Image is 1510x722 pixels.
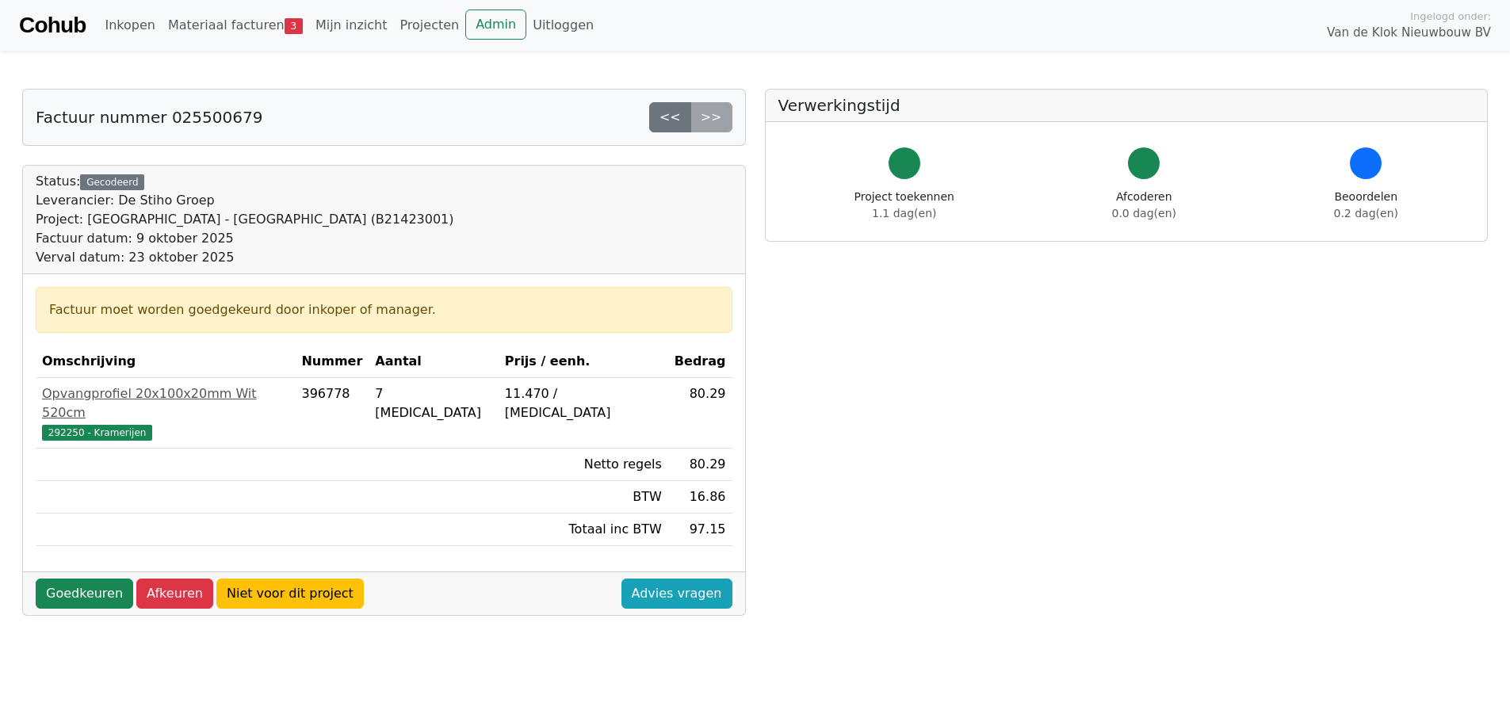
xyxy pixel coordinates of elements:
td: 80.29 [668,449,732,481]
a: Goedkeuren [36,579,133,609]
th: Omschrijving [36,346,295,378]
span: 292250 - Kramerijen [42,425,152,441]
span: 1.1 dag(en) [872,207,936,220]
a: Admin [465,10,526,40]
a: Afkeuren [136,579,213,609]
a: Opvangprofiel 20x100x20mm Wit 520cm292250 - Kramerijen [42,384,289,441]
a: Cohub [19,6,86,44]
span: 0.2 dag(en) [1334,207,1398,220]
a: Mijn inzicht [309,10,394,41]
div: Beoordelen [1334,189,1398,222]
td: BTW [499,481,668,514]
div: Opvangprofiel 20x100x20mm Wit 520cm [42,384,289,422]
th: Aantal [369,346,498,378]
div: Project: [GEOGRAPHIC_DATA] - [GEOGRAPHIC_DATA] (B21423001) [36,210,454,229]
a: << [649,102,691,132]
th: Prijs / eenh. [499,346,668,378]
div: Factuur moet worden goedgekeurd door inkoper of manager. [49,300,719,319]
a: Projecten [393,10,465,41]
span: Ingelogd onder: [1410,9,1491,24]
a: Inkopen [98,10,161,41]
td: 97.15 [668,514,732,546]
td: Totaal inc BTW [499,514,668,546]
a: Advies vragen [621,579,732,609]
div: 11.470 / [MEDICAL_DATA] [505,384,662,422]
div: Leverancier: De Stiho Groep [36,191,454,210]
th: Nummer [295,346,369,378]
div: Project toekennen [854,189,954,222]
th: Bedrag [668,346,732,378]
a: Materiaal facturen3 [162,10,309,41]
div: Afcoderen [1112,189,1176,222]
span: 0.0 dag(en) [1112,207,1176,220]
h5: Verwerkingstijd [778,96,1475,115]
td: 16.86 [668,481,732,514]
a: Uitloggen [526,10,600,41]
a: Niet voor dit project [216,579,364,609]
h5: Factuur nummer 025500679 [36,108,262,127]
div: Verval datum: 23 oktober 2025 [36,248,454,267]
div: Gecodeerd [80,174,144,190]
span: 3 [285,18,303,34]
td: Netto regels [499,449,668,481]
div: Status: [36,172,454,267]
div: 7 [MEDICAL_DATA] [375,384,491,422]
div: Factuur datum: 9 oktober 2025 [36,229,454,248]
td: 396778 [295,378,369,449]
td: 80.29 [668,378,732,449]
span: Van de Klok Nieuwbouw BV [1327,24,1491,42]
